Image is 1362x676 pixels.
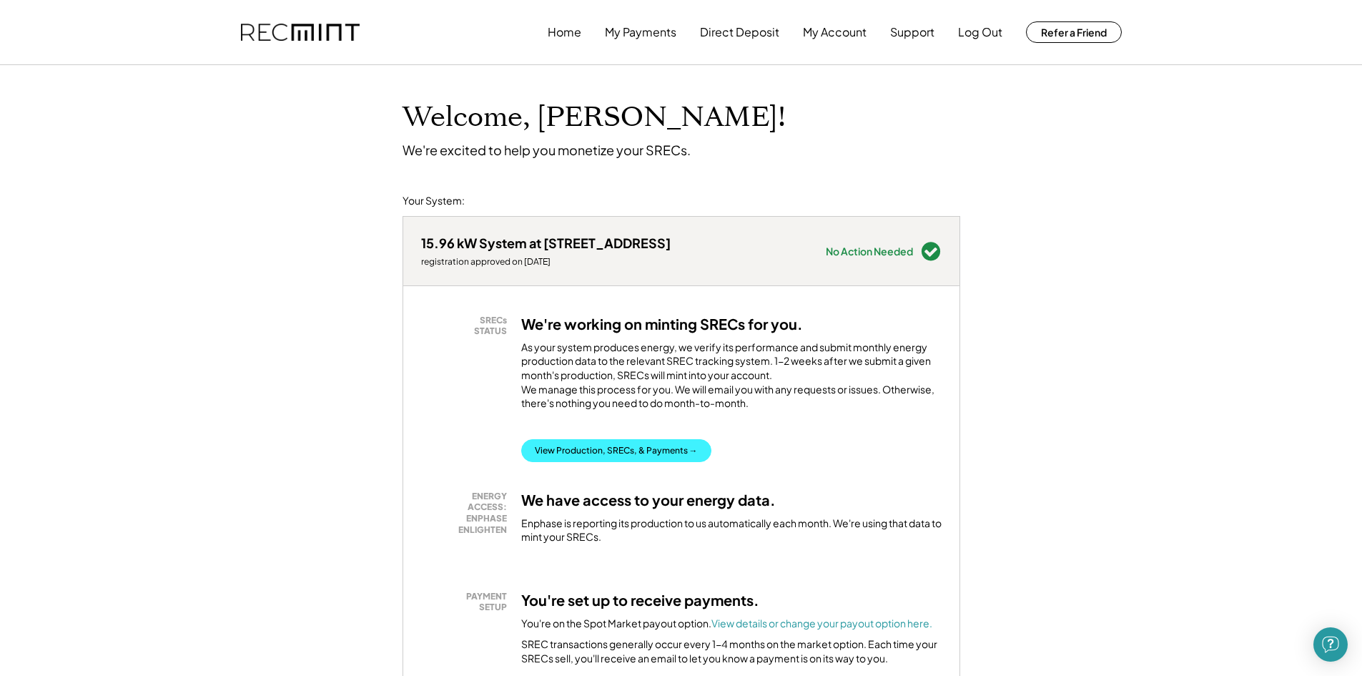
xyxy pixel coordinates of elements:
[803,18,867,46] button: My Account
[521,617,932,631] div: You're on the Spot Market payout option.
[958,18,1002,46] button: Log Out
[403,101,786,134] h1: Welcome, [PERSON_NAME]!
[403,194,465,208] div: Your System:
[548,18,581,46] button: Home
[421,256,671,268] div: registration approved on [DATE]
[1313,627,1348,662] div: Open Intercom Messenger
[521,315,803,333] h3: We're working on minting SRECs for you.
[1026,21,1122,43] button: Refer a Friend
[700,18,779,46] button: Direct Deposit
[428,491,507,535] div: ENERGY ACCESS: ENPHASE ENLIGHTEN
[521,341,942,418] div: As your system produces energy, we verify its performance and submit monthly energy production da...
[890,18,934,46] button: Support
[711,617,932,630] a: View details or change your payout option here.
[521,591,759,609] h3: You're set up to receive payments.
[428,591,507,613] div: PAYMENT SETUP
[521,637,942,665] div: SREC transactions generally occur every 1-4 months on the market option. Each time your SRECs sel...
[421,235,671,251] div: 15.96 kW System at [STREET_ADDRESS]
[521,516,942,544] div: Enphase is reporting its production to us automatically each month. We're using that data to mint...
[241,24,360,41] img: recmint-logotype%403x.png
[428,315,507,337] div: SRECs STATUS
[521,491,776,509] h3: We have access to your energy data.
[403,142,691,158] div: We're excited to help you monetize your SRECs.
[826,246,913,256] div: No Action Needed
[521,439,711,462] button: View Production, SRECs, & Payments →
[605,18,676,46] button: My Payments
